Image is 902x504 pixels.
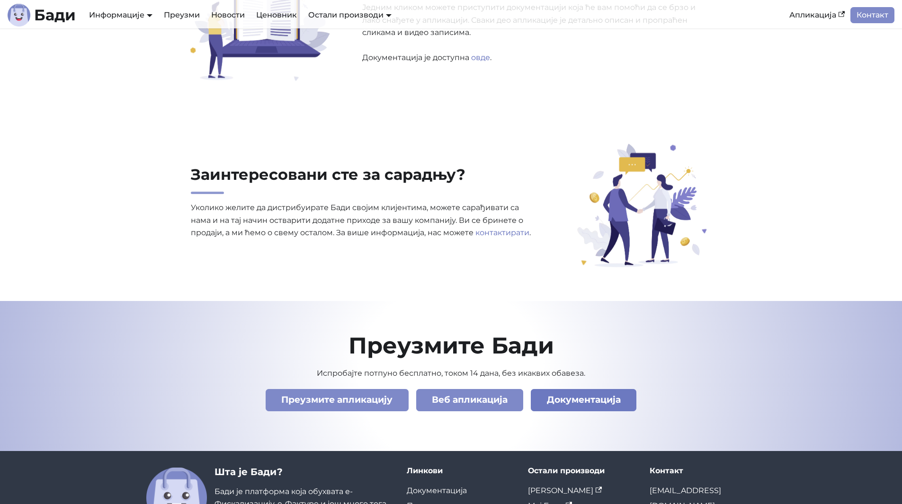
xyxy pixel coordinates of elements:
[528,486,602,495] a: [PERSON_NAME]
[205,7,250,23] a: Новости
[89,10,152,19] a: Информације
[146,331,756,360] h2: Преузмите Бади
[8,4,76,27] a: ЛогоБади
[471,53,490,62] a: овде
[308,10,392,19] a: Остали производи
[34,8,76,23] b: Бади
[528,466,634,476] div: Остали производи
[214,466,392,478] h3: Шта је Бади?
[266,389,409,411] a: Преузмите апликацију
[146,367,756,380] p: Испробајте потпуно бесплатно, током 14 дана, без икаквих обавеза.
[850,7,894,23] a: Контакт
[407,466,513,476] div: Линкови
[407,486,467,495] a: Документација
[650,466,756,476] div: Контакт
[8,4,30,27] img: Лого
[158,7,205,23] a: Преузми
[191,165,540,194] h2: Заинтересовани сте за сарадњу?
[362,1,712,64] p: Једним кликом можете приступити документацији која ће вам помоћи да се брзо и лако снађете у апли...
[567,141,714,269] img: Заинтересовани сте за сарадњу?
[784,7,850,23] a: Апликација
[191,202,540,239] p: Уколико желите да дистрибуирате Бади својим клијентима, можете сарађивати са нама и на тај начин ...
[531,389,636,411] a: Документација
[416,389,524,411] a: Веб апликација
[475,228,529,237] a: контактирати
[250,7,303,23] a: Ценовник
